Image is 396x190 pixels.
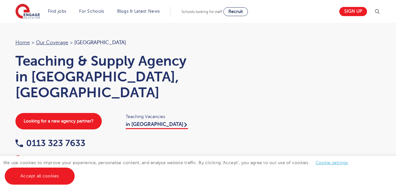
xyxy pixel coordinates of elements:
span: We use cookies to improve your experience, personalise content, and analyse website traffic. By c... [3,160,354,178]
a: Blogs & Latest News [117,9,160,14]
a: Accept all cookies [5,168,75,185]
span: > [32,40,34,45]
a: Home [15,40,30,45]
a: in [GEOGRAPHIC_DATA] [126,122,188,129]
div: [STREET_ADDRESS] [15,155,192,164]
nav: breadcrumb [15,39,192,47]
a: Our coverage [36,40,68,45]
a: Cookie settings [316,160,348,165]
a: Find jobs [48,9,66,14]
span: Recruit [228,9,243,14]
span: Teaching Vacancies [126,113,192,120]
a: For Schools [79,9,104,14]
h1: Teaching & Supply Agency in [GEOGRAPHIC_DATA], [GEOGRAPHIC_DATA] [15,53,192,100]
a: Sign up [339,7,367,16]
span: Schools looking for staff [181,9,222,14]
span: [GEOGRAPHIC_DATA] [74,40,126,45]
a: 0113 323 7633 [15,138,85,148]
img: Engage Education [15,4,40,20]
span: > [70,40,73,45]
a: Looking for a new agency partner? [15,113,102,129]
a: Recruit [223,7,248,16]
